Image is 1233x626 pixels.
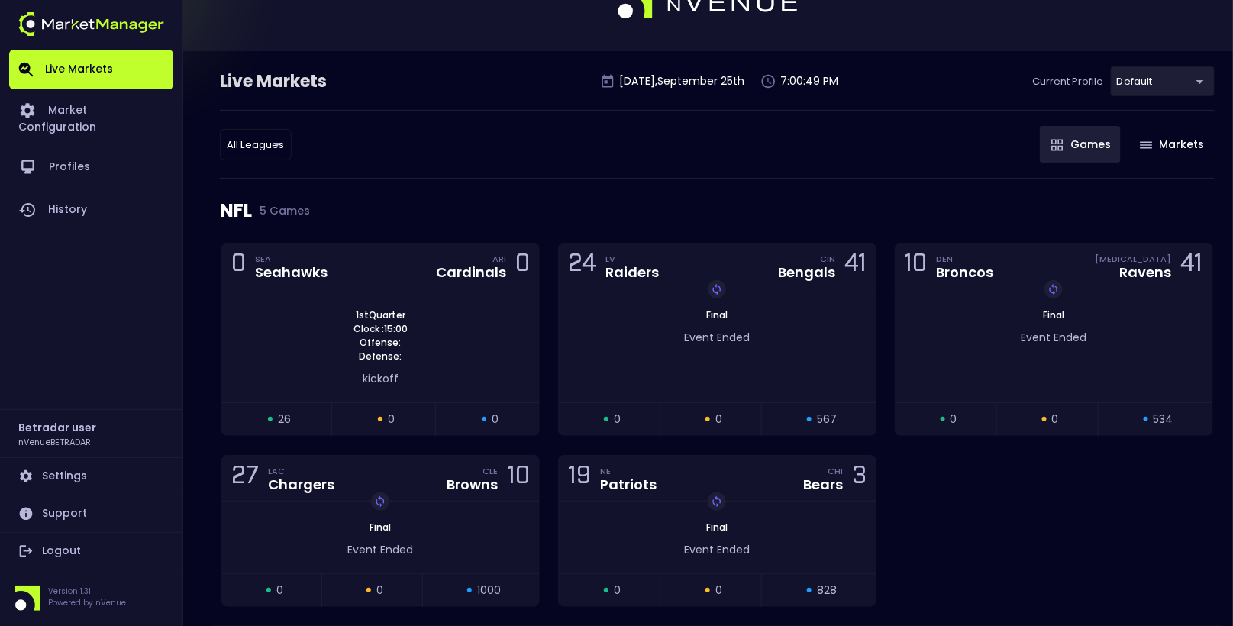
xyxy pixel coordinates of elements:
div: Ravens [1120,266,1172,279]
p: [DATE] , September 25 th [620,73,745,89]
span: 534 [1154,411,1173,428]
span: 0 [276,582,283,599]
span: Final [365,521,395,534]
div: default [220,129,292,160]
div: 0 [231,252,246,280]
a: Market Configuration [9,89,173,146]
h3: nVenueBETRADAR [18,436,91,447]
div: 24 [568,252,596,280]
div: 10 [905,252,928,280]
a: Live Markets [9,50,173,89]
img: gameIcon [1140,141,1153,149]
span: Event Ended [684,330,750,345]
div: Seahawks [255,266,328,279]
h2: Betradar user [18,419,96,436]
div: DEN [937,253,994,265]
div: Browns [447,478,498,492]
div: SEA [255,253,328,265]
span: 0 [715,411,722,428]
div: Broncos [937,266,994,279]
div: Patriots [600,478,657,492]
p: Version 1.31 [48,586,126,597]
a: Profiles [9,146,173,189]
span: 0 [388,411,395,428]
div: ARI [492,253,506,265]
a: Logout [9,533,173,570]
p: Powered by nVenue [48,597,126,608]
img: replayImg [1047,283,1060,295]
div: Bears [803,478,843,492]
div: 27 [231,464,259,492]
button: Games [1040,126,1121,163]
div: 41 [844,252,867,280]
button: Markets [1128,126,1215,163]
a: Support [9,495,173,532]
div: LAC [268,465,334,477]
div: [MEDICAL_DATA] [1096,253,1172,265]
img: replayImg [711,495,723,508]
span: 1000 [477,582,501,599]
span: 828 [817,582,837,599]
span: 0 [1052,411,1059,428]
div: 3 [852,464,867,492]
div: CIN [820,253,835,265]
div: default [1111,66,1215,96]
img: replayImg [374,495,386,508]
span: 1st Quarter [351,308,410,322]
div: 0 [515,252,530,280]
div: CHI [828,465,843,477]
span: 0 [951,411,957,428]
a: Settings [9,458,173,495]
span: 0 [614,582,621,599]
span: 0 [492,411,499,428]
span: Offense: [355,336,405,350]
span: Event Ended [1021,330,1086,345]
span: Final [1038,308,1069,321]
img: gameIcon [1051,139,1064,151]
p: 7:00:49 PM [781,73,839,89]
span: 26 [278,411,291,428]
div: 41 [1181,252,1203,280]
span: kickoff [363,371,399,386]
span: 567 [817,411,837,428]
div: Live Markets [220,69,406,94]
span: Final [702,521,732,534]
div: CLE [483,465,498,477]
span: 0 [376,582,383,599]
span: 0 [614,411,621,428]
span: 0 [715,582,722,599]
div: NFL [220,179,1215,243]
div: 10 [507,464,530,492]
div: NE [600,465,657,477]
p: Current Profile [1032,74,1103,89]
div: Raiders [605,266,659,279]
div: Version 1.31Powered by nVenue [9,586,173,611]
span: Event Ended [347,542,413,557]
a: History [9,189,173,231]
span: Final [702,308,732,321]
div: Bengals [778,266,835,279]
div: 19 [568,464,591,492]
img: logo [18,12,164,36]
span: Event Ended [684,542,750,557]
span: Defense: [354,350,406,363]
div: Chargers [268,478,334,492]
div: Cardinals [436,266,506,279]
img: replayImg [711,283,723,295]
span: 5 Games [252,205,310,217]
span: Clock : 15:00 [349,322,412,336]
div: LV [605,253,659,265]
